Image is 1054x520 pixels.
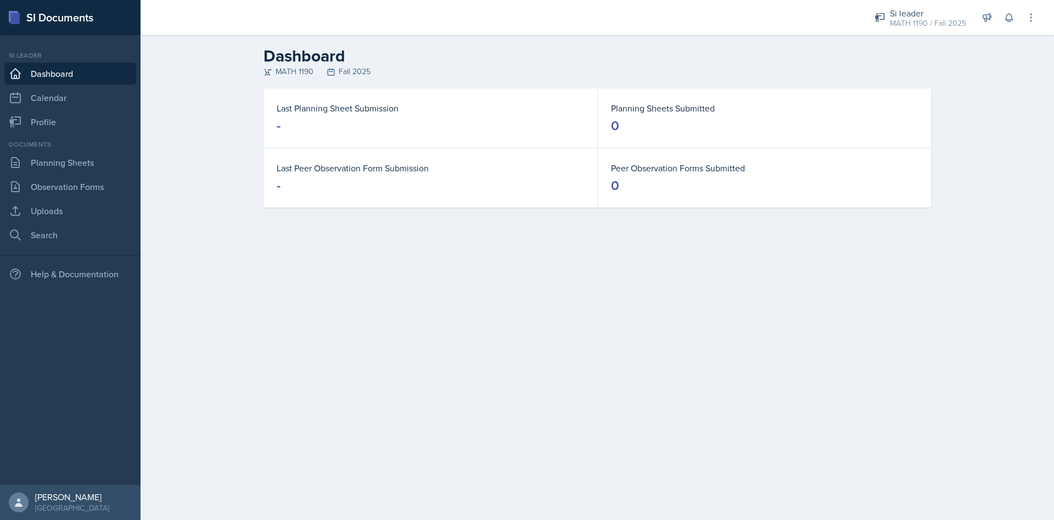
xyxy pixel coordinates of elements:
[4,176,136,198] a: Observation Forms
[611,161,918,175] dt: Peer Observation Forms Submitted
[4,111,136,133] a: Profile
[263,66,931,77] div: MATH 1190 Fall 2025
[4,263,136,285] div: Help & Documentation
[277,117,281,135] div: -
[35,502,109,513] div: [GEOGRAPHIC_DATA]
[611,177,619,194] div: 0
[277,161,584,175] dt: Last Peer Observation Form Submission
[4,139,136,149] div: Documents
[35,491,109,502] div: [PERSON_NAME]
[890,7,966,20] div: Si leader
[890,18,966,29] div: MATH 1190 / Fall 2025
[611,117,619,135] div: 0
[263,46,931,66] h2: Dashboard
[4,224,136,246] a: Search
[277,102,584,115] dt: Last Planning Sheet Submission
[4,152,136,174] a: Planning Sheets
[611,102,918,115] dt: Planning Sheets Submitted
[277,177,281,194] div: -
[4,51,136,60] div: Si leader
[4,63,136,85] a: Dashboard
[4,87,136,109] a: Calendar
[4,200,136,222] a: Uploads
